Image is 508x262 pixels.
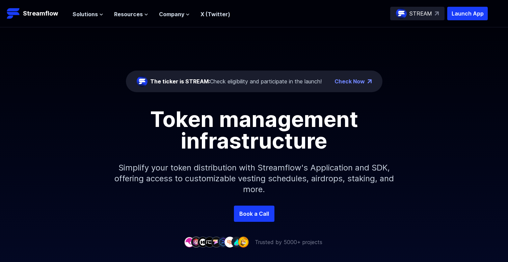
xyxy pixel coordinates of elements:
img: company-1 [184,237,195,247]
a: STREAM [390,7,445,20]
a: X (Twitter) [200,11,230,18]
h1: Token management infrastructure [102,108,406,152]
img: top-right-arrow.png [368,79,372,83]
img: top-right-arrow.svg [435,11,439,16]
img: company-8 [231,237,242,247]
span: Solutions [73,10,98,18]
button: Company [159,10,190,18]
img: company-9 [238,237,249,247]
img: company-4 [204,237,215,247]
button: Solutions [73,10,103,18]
span: Resources [114,10,143,18]
button: Launch App [447,7,488,20]
img: streamflow-logo-circle.png [396,8,407,19]
button: Resources [114,10,148,18]
p: STREAM [409,9,432,18]
a: Streamflow [7,7,66,20]
a: Book a Call [234,206,274,222]
a: Check Now [335,77,365,85]
img: company-2 [191,237,202,247]
span: Company [159,10,184,18]
img: Streamflow Logo [7,7,20,20]
p: Simplify your token distribution with Streamflow's Application and SDK, offering access to custom... [109,152,399,206]
img: streamflow-logo-circle.png [137,76,148,87]
img: company-6 [218,237,229,247]
img: company-7 [224,237,235,247]
p: Trusted by 5000+ projects [255,238,322,246]
img: company-5 [211,237,222,247]
span: The ticker is STREAM: [150,78,210,85]
img: company-3 [197,237,208,247]
div: Check eligibility and participate in the launch! [150,77,322,85]
p: Streamflow [23,9,58,18]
